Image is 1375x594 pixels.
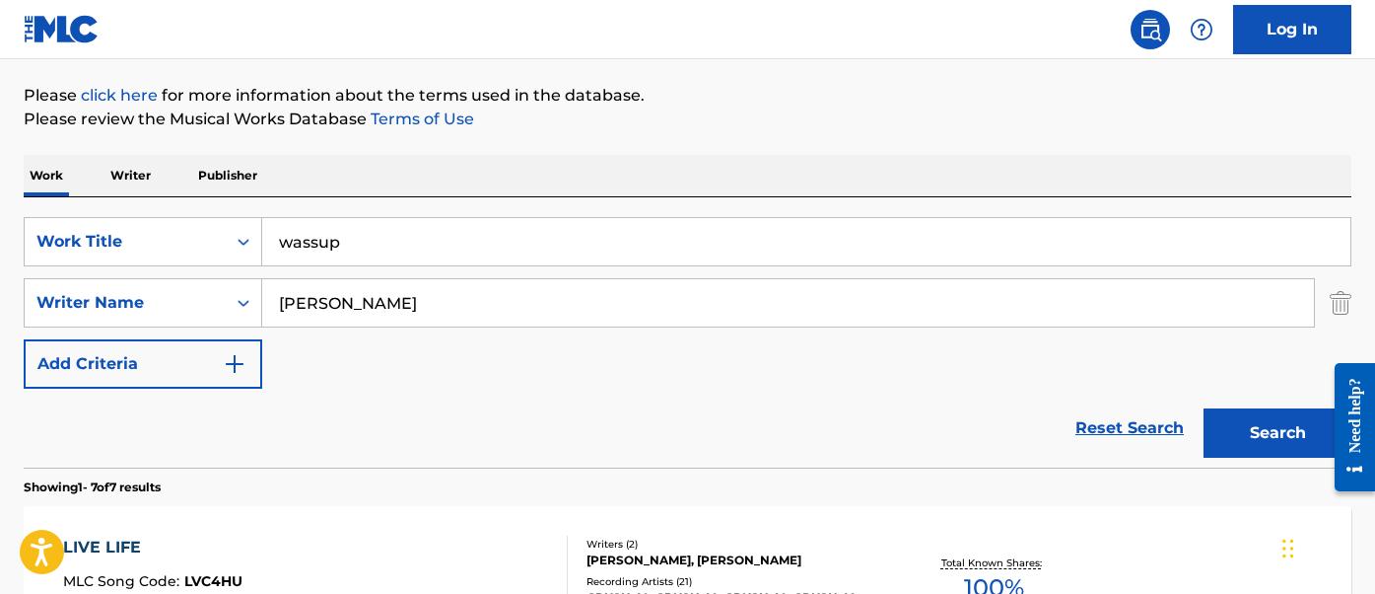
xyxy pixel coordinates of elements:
[36,230,214,254] div: Work Title
[367,110,474,128] a: Terms of Use
[24,15,100,43] img: MLC Logo
[63,536,242,559] div: LIVE LIFE
[1203,408,1351,458] button: Search
[1282,519,1294,578] div: Drag
[24,84,1351,108] p: Please for more information about the terms used in the database.
[1276,499,1375,594] iframe: Chat Widget
[104,155,157,196] p: Writer
[586,537,883,552] div: Writers ( 2 )
[192,155,263,196] p: Publisher
[63,572,184,590] span: MLC Song Code :
[1330,278,1351,328] img: Delete Criterion
[81,86,158,105] a: click here
[24,479,161,496] p: Showing 1 - 7 of 7 results
[223,352,246,376] img: 9d2ae6d4665cec9f34b9.svg
[1233,5,1351,54] a: Log In
[1320,347,1375,506] iframe: Resource Center
[24,155,69,196] p: Work
[1190,18,1213,41] img: help
[586,552,883,569] div: [PERSON_NAME], [PERSON_NAME]
[24,339,262,389] button: Add Criteria
[586,574,883,589] div: Recording Artists ( 21 )
[1138,18,1162,41] img: search
[36,291,214,315] div: Writer Name
[24,108,1351,131] p: Please review the Musical Works Database
[24,217,1351,468] form: Search Form
[1131,10,1170,49] a: Public Search
[184,572,242,590] span: LVC4HU
[1066,407,1194,450] a: Reset Search
[1182,10,1221,49] div: Help
[941,556,1047,570] p: Total Known Shares:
